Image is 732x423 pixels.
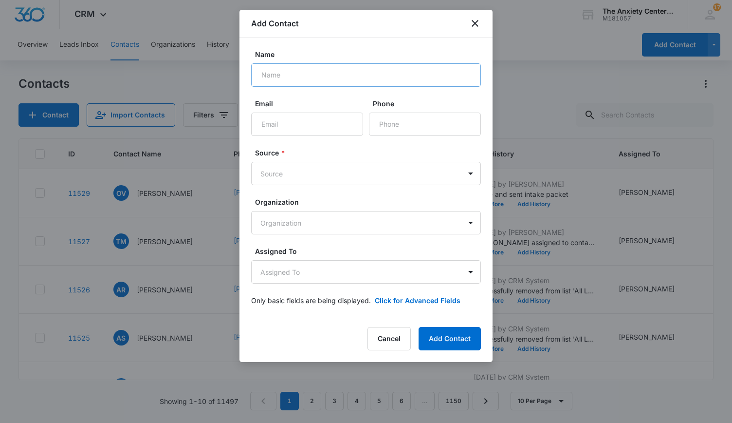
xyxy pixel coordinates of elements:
[373,98,485,109] label: Phone
[419,327,481,350] button: Add Contact
[255,148,485,158] label: Source
[255,197,485,207] label: Organization
[255,98,367,109] label: Email
[375,295,460,306] button: Click for Advanced Fields
[367,327,411,350] button: Cancel
[255,49,485,59] label: Name
[469,18,481,29] button: close
[251,63,481,87] input: Name
[251,113,363,136] input: Email
[251,295,371,306] p: Only basic fields are being displayed.
[251,18,299,29] h1: Add Contact
[369,113,481,136] input: Phone
[255,246,485,256] label: Assigned To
